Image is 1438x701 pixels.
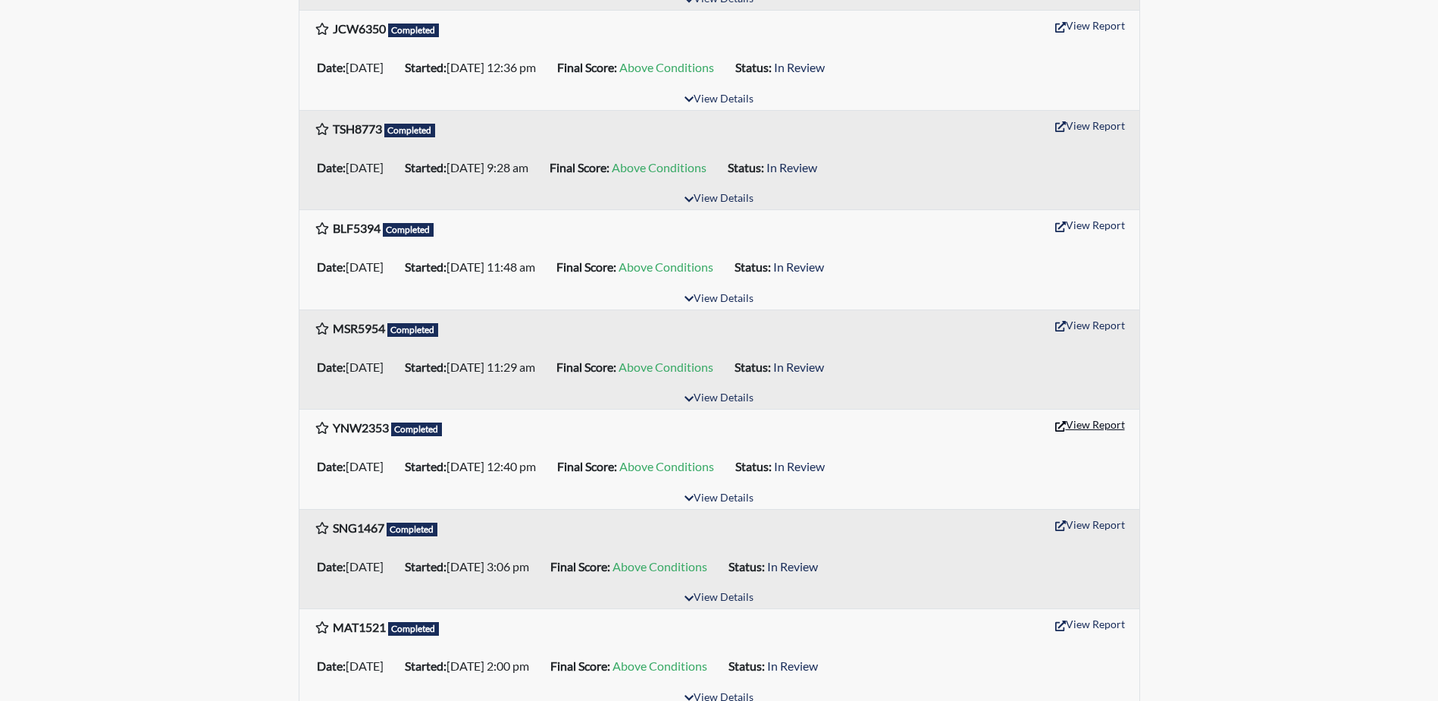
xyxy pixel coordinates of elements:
[1048,313,1132,337] button: View Report
[612,160,706,174] span: Above Conditions
[728,659,765,673] b: Status:
[556,360,616,374] b: Final Score:
[391,423,443,436] span: Completed
[388,24,440,37] span: Completed
[311,156,399,180] li: [DATE]
[388,622,440,636] span: Completed
[767,659,818,673] span: In Review
[774,60,825,74] span: In Review
[767,559,818,574] span: In Review
[399,355,550,379] li: [DATE] 11:29 am
[311,454,399,479] li: [DATE]
[774,459,825,473] span: In Review
[557,60,617,74] b: Final Score:
[678,90,760,110] button: View Details
[619,360,713,374] span: Above Conditions
[619,259,713,274] span: Above Conditions
[333,520,384,535] b: SNG1467
[311,355,399,379] li: [DATE]
[399,255,550,279] li: [DATE] 11:48 am
[333,221,381,235] b: BLF5394
[405,659,446,673] b: Started:
[773,360,824,374] span: In Review
[387,323,439,337] span: Completed
[399,654,544,678] li: [DATE] 2:00 pm
[311,255,399,279] li: [DATE]
[678,289,760,310] button: View Details
[405,60,446,74] b: Started:
[333,121,382,136] b: TSH8773
[333,21,386,36] b: JCW6350
[317,259,346,274] b: Date:
[311,654,399,678] li: [DATE]
[612,659,707,673] span: Above Conditions
[1048,612,1132,636] button: View Report
[773,259,824,274] span: In Review
[678,388,760,409] button: View Details
[383,223,434,237] span: Completed
[550,559,610,574] b: Final Score:
[317,659,346,673] b: Date:
[612,559,707,574] span: Above Conditions
[766,160,817,174] span: In Review
[1048,213,1132,237] button: View Report
[550,160,609,174] b: Final Score:
[317,160,346,174] b: Date:
[311,555,399,579] li: [DATE]
[678,489,760,509] button: View Details
[405,459,446,473] b: Started:
[399,156,544,180] li: [DATE] 9:28 am
[311,55,399,80] li: [DATE]
[735,259,771,274] b: Status:
[735,459,772,473] b: Status:
[1048,413,1132,436] button: View Report
[678,189,760,209] button: View Details
[333,420,389,435] b: YNW2353
[384,124,436,137] span: Completed
[550,659,610,673] b: Final Score:
[1048,513,1132,536] button: View Report
[557,459,617,473] b: Final Score:
[405,259,446,274] b: Started:
[405,160,446,174] b: Started:
[399,454,551,479] li: [DATE] 12:40 pm
[399,555,544,579] li: [DATE] 3:06 pm
[735,360,771,374] b: Status:
[728,160,764,174] b: Status:
[387,523,438,536] span: Completed
[556,259,616,274] b: Final Score:
[1048,114,1132,137] button: View Report
[405,360,446,374] b: Started:
[728,559,765,574] b: Status:
[619,60,714,74] span: Above Conditions
[619,459,714,473] span: Above Conditions
[317,459,346,473] b: Date:
[735,60,772,74] b: Status:
[1048,14,1132,37] button: View Report
[678,588,760,608] button: View Details
[333,620,386,634] b: MAT1521
[317,559,346,574] b: Date:
[399,55,551,80] li: [DATE] 12:36 pm
[317,360,346,374] b: Date:
[317,60,346,74] b: Date:
[405,559,446,574] b: Started:
[333,321,385,335] b: MSR5954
